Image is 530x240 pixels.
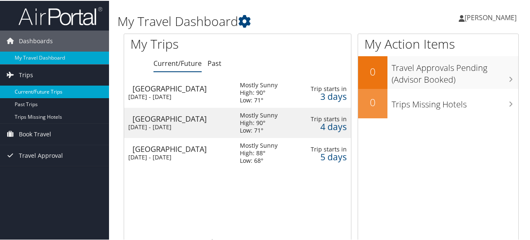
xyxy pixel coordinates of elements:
[465,12,517,21] span: [PERSON_NAME]
[358,94,387,109] h2: 0
[304,115,347,122] div: Trip starts in
[128,92,227,100] div: [DATE] - [DATE]
[240,111,278,118] div: Mostly Sunny
[240,126,278,133] div: Low: 71°
[358,88,518,117] a: 0Trips Missing Hotels
[459,4,525,29] a: [PERSON_NAME]
[19,144,63,165] span: Travel Approval
[128,153,227,160] div: [DATE] - [DATE]
[304,152,347,160] div: 5 days
[19,123,51,144] span: Book Travel
[240,118,278,126] div: High: 90°
[304,122,347,130] div: 4 days
[240,156,278,164] div: Low: 68°
[19,30,53,51] span: Dashboards
[240,149,278,156] div: High: 88°
[304,92,347,99] div: 3 days
[358,55,518,88] a: 0Travel Approvals Pending (Advisor Booked)
[128,123,227,130] div: [DATE] - [DATE]
[392,57,518,85] h3: Travel Approvals Pending (Advisor Booked)
[240,141,278,149] div: Mostly Sunny
[132,84,231,91] div: [GEOGRAPHIC_DATA]
[18,5,102,25] img: airportal-logo.png
[132,114,231,122] div: [GEOGRAPHIC_DATA]
[240,96,278,103] div: Low: 71°
[117,12,389,29] h1: My Travel Dashboard
[240,88,278,96] div: High: 90°
[153,58,202,67] a: Current/Future
[240,81,278,88] div: Mostly Sunny
[304,145,347,152] div: Trip starts in
[19,64,33,85] span: Trips
[304,84,347,92] div: Trip starts in
[130,34,250,52] h1: My Trips
[208,58,221,67] a: Past
[132,144,231,152] div: [GEOGRAPHIC_DATA]
[358,34,518,52] h1: My Action Items
[358,64,387,78] h2: 0
[392,94,518,110] h3: Trips Missing Hotels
